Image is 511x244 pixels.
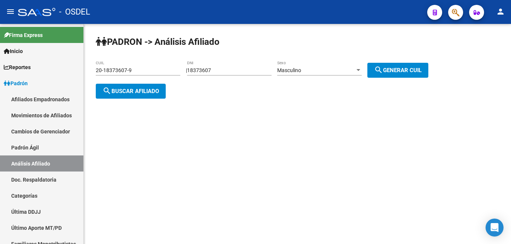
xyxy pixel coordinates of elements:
span: Inicio [4,47,23,55]
mat-icon: search [102,86,111,95]
span: Generar CUIL [374,67,422,74]
strong: PADRON -> Análisis Afiliado [96,37,220,47]
button: Buscar afiliado [96,84,166,99]
span: - OSDEL [59,4,90,20]
mat-icon: person [496,7,505,16]
span: Masculino [277,67,301,73]
mat-icon: search [374,65,383,74]
span: Firma Express [4,31,43,39]
div: | [186,67,434,73]
button: Generar CUIL [367,63,428,78]
span: Padrón [4,79,28,87]
div: Open Intercom Messenger [486,219,504,237]
span: Buscar afiliado [102,88,159,95]
mat-icon: menu [6,7,15,16]
span: Reportes [4,63,31,71]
